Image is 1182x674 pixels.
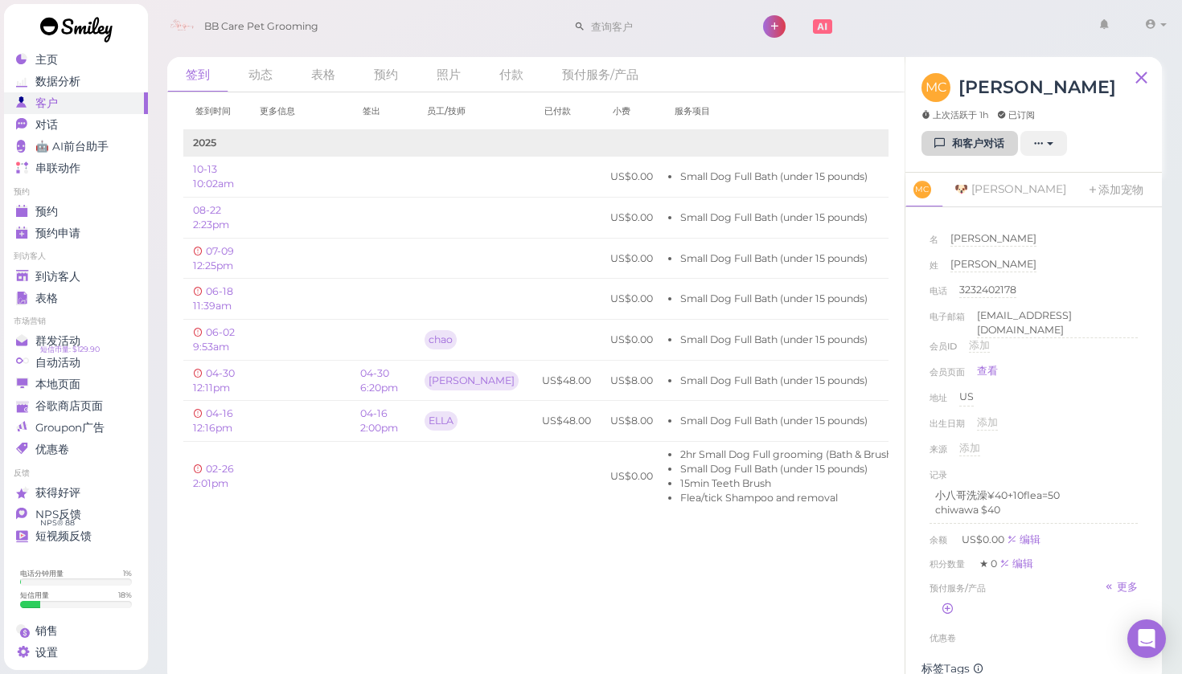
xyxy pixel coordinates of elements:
[193,300,238,312] a: 06-18 11:39am
[945,173,1076,206] a: 🐶 [PERSON_NAME]
[4,266,148,288] a: 到访客人
[680,292,942,306] li: Small Dog Full Bath (under 15 pounds)
[35,75,80,88] span: 数据分析
[4,114,148,136] a: 对话
[481,57,542,92] a: 付款
[193,477,238,489] a: 02-26 2:01pm
[4,439,148,460] a: 优惠卷
[35,96,58,110] span: 客户
[680,491,942,505] li: Flea/tick Shampoo and removal
[680,210,942,225] li: Small Dog Full Bath (under 15 pounds)
[4,525,148,547] a: 短视频反馈
[4,417,148,439] a: Groupon广告
[1127,619,1166,658] div: Open Intercom Messenger
[905,173,943,207] a: MC
[35,443,69,456] span: 优惠卷
[969,339,990,351] span: 添加
[193,204,229,231] a: 08-22 2:23pm
[930,558,967,570] span: 积分数量
[4,157,148,179] a: 串联动作
[425,330,457,349] div: chao
[930,415,965,441] span: 出生日期
[35,334,80,348] span: 群发活动
[601,320,663,361] td: US$0.00
[193,462,238,491] span: 02-26 2:01pm
[532,401,601,442] td: US$48.00
[360,367,398,394] a: 04-30 6:20pm
[35,161,80,175] span: 串联动作
[930,364,965,386] span: 会员页面
[680,374,942,388] li: Small Dog Full Bath (under 15 pounds)
[20,568,64,578] div: 电话分钟用量
[35,508,81,521] span: NPS反馈
[167,57,228,92] a: 签到
[4,642,148,664] a: 设置
[680,476,942,491] li: 15min Teeth Brush
[4,223,148,244] a: 预约申请
[959,442,980,454] span: 添加
[35,292,58,305] span: 表格
[40,517,75,529] span: NPS® 88
[35,486,80,500] span: 获得好评
[4,92,148,114] a: 客户
[293,57,354,92] a: 表格
[930,467,947,483] div: 记录
[35,356,80,370] span: 自动活动
[601,92,663,130] th: 小费
[4,330,148,352] a: 群发活动 短信币量: $129.90
[35,529,92,543] span: 短视频反馈
[680,414,942,428] li: Small Dog Full Bath (under 15 pounds)
[193,341,238,353] a: 06-02 9:53am
[4,136,148,157] a: 🤖 AI前台助手
[35,227,80,240] span: 预约申请
[35,399,103,413] span: 谷歌商店页面
[663,92,952,130] th: 服务项目
[35,53,58,67] span: 主页
[418,57,479,92] a: 照片
[4,71,148,92] a: 数据分析
[977,308,1138,338] div: [EMAIL_ADDRESS][DOMAIN_NAME]
[4,395,148,417] a: 谷歌商店页面
[4,504,148,525] a: NPS反馈 NPS® 88
[4,482,148,504] a: 获得好评
[425,411,458,431] div: ELLA
[20,590,49,600] div: 短信用量
[544,57,657,92] a: 预付服务/产品
[35,421,105,435] span: Groupon广告
[930,231,938,257] span: 名
[601,442,663,511] td: US$0.00
[601,279,663,320] td: US$0.00
[193,137,216,149] b: 2025
[35,205,58,219] span: 预约
[1104,580,1138,596] a: 更多
[193,163,234,190] a: 10-13 10:02am
[193,259,238,272] a: 07-09 12:25pm
[601,401,663,442] td: US$8.00
[950,257,1036,272] div: [PERSON_NAME]
[193,325,238,354] span: 06-02 9:53am
[4,468,148,479] li: 反馈
[4,288,148,309] a: 表格
[193,366,238,395] span: 04-30 12:11pm
[930,338,957,364] span: 会员ID
[4,201,148,223] a: 预约
[193,244,238,273] span: 07-09 12:25pm
[930,534,950,545] span: 余额
[230,57,291,92] a: 动态
[425,371,519,390] div: [PERSON_NAME]
[1007,533,1040,545] div: 编辑
[680,447,942,462] li: 2hr Small Dog Full grooming (Bath & Brush + Haircut)
[930,390,947,415] span: 地址
[4,316,148,327] li: 市场营销
[193,284,238,313] span: 06-18 11:39am
[930,308,965,338] span: 电子邮箱
[193,406,238,435] span: 04-16 12:16pm
[35,270,80,284] span: 到访客人
[958,73,1116,101] h3: [PERSON_NAME]
[930,283,947,308] span: 电话
[680,170,942,184] li: Small Dog Full Bath (under 15 pounds)
[123,568,132,578] div: 1 %
[977,364,998,378] a: 查看
[977,416,998,428] span: 添加
[118,590,132,600] div: 18 %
